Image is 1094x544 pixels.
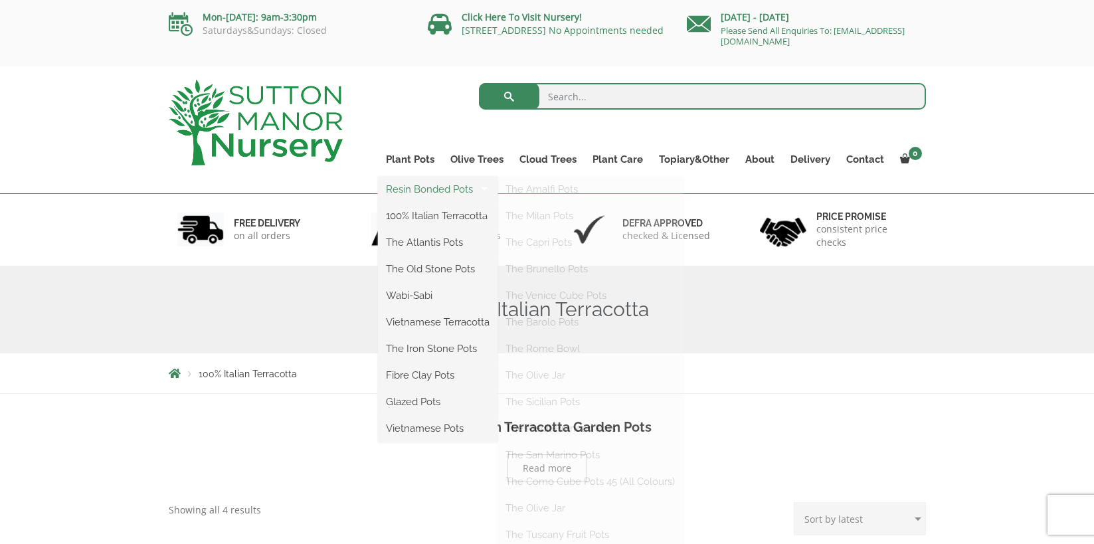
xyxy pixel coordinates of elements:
a: The Capri Pots [498,232,683,252]
p: [DATE] - [DATE] [687,9,926,25]
img: 4.jpg [760,209,806,250]
a: Wabi-Sabi [378,286,498,306]
select: Shop order [794,502,926,535]
a: Delivery [782,150,838,169]
a: The Atlantis Pots [378,232,498,252]
img: 1.jpg [177,213,224,246]
nav: Breadcrumbs [169,368,926,379]
a: 100% Italian Terracotta [378,206,498,226]
h6: FREE DELIVERY [234,217,300,229]
a: The Sicilian Pots [498,392,683,412]
a: 0 [892,150,926,169]
a: Contact [838,150,892,169]
a: Topiary&Other [651,150,737,169]
a: Olive Trees [442,150,511,169]
a: The Barolo Pots [498,312,683,332]
a: The Old Stone Pots [378,259,498,279]
a: Resin Bonded Pots [378,179,498,199]
a: The Olive Jar [498,498,683,518]
a: Fibre Clay Pots [378,365,498,385]
a: Vietnamese Terracotta [378,312,498,332]
input: Search... [479,83,926,110]
p: on all orders [234,229,300,242]
a: The Como Cube Pots 45 (All Colours) [498,472,683,492]
img: 2.jpg [371,213,418,246]
p: Showing all 4 results [169,502,261,518]
a: [STREET_ADDRESS] No Appointments needed [462,24,664,37]
a: The Venice Cube Pots [498,286,683,306]
a: Click Here To Visit Nursery! [462,11,582,23]
a: Please Send All Enquiries To: [EMAIL_ADDRESS][DOMAIN_NAME] [721,25,905,47]
p: Mon-[DATE]: 9am-3:30pm [169,9,408,25]
p: Saturdays&Sundays: Closed [169,25,408,36]
span: 0 [909,147,922,160]
a: Plant Care [585,150,651,169]
a: The Iron Stone Pots [378,339,498,359]
a: The Milan Pots [498,206,683,226]
a: The Mediterranean Pots [498,418,683,438]
a: The Brunello Pots [498,259,683,279]
a: Cloud Trees [511,150,585,169]
p: consistent price checks [816,223,917,249]
a: Plant Pots [378,150,442,169]
a: Vietnamese Pots [378,418,498,438]
h1: 100% Italian Terracotta [169,298,926,321]
span: 100% Italian Terracotta [199,369,297,379]
a: The Rome Bowl [498,339,683,359]
a: The San Marino Pots [498,445,683,465]
a: About [737,150,782,169]
a: The Amalfi Pots [498,179,683,199]
h6: Price promise [816,211,917,223]
a: Glazed Pots [378,392,498,412]
img: logo [169,80,343,165]
a: The Olive Jar [498,365,683,385]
